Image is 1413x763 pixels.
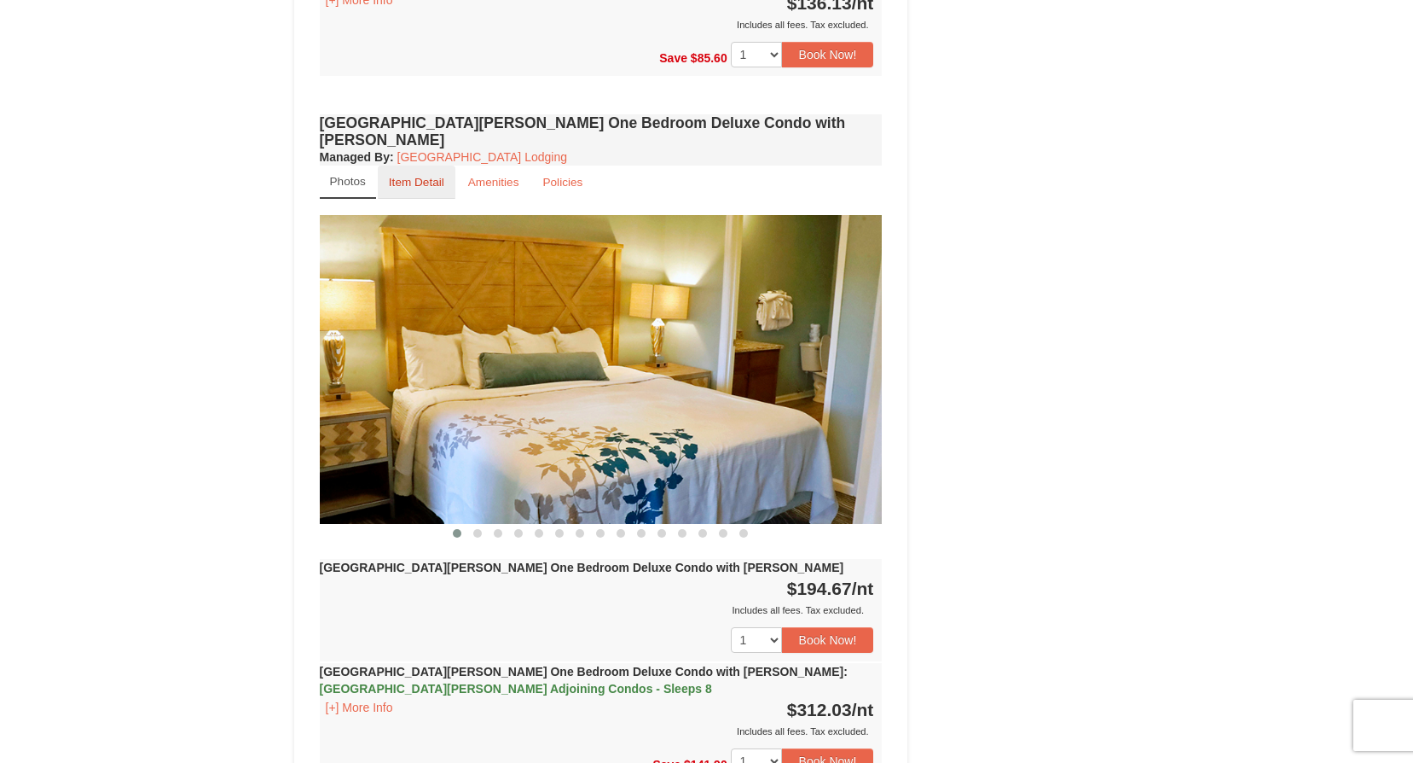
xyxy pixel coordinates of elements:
[397,150,567,164] a: [GEOGRAPHIC_DATA] Lodging
[320,698,399,717] button: [+] More Info
[320,166,376,199] a: Photos
[320,602,874,619] div: Includes all fees. Tax excluded.
[320,150,390,164] span: Managed By
[378,166,455,199] a: Item Detail
[531,166,594,199] a: Policies
[320,215,883,523] img: 18876286-122-159e5707.jpg
[457,166,530,199] a: Amenities
[389,176,444,189] small: Item Detail
[843,665,848,679] span: :
[542,176,582,189] small: Policies
[782,627,874,653] button: Book Now!
[468,176,519,189] small: Amenities
[659,51,687,65] span: Save
[782,42,874,67] button: Book Now!
[320,665,848,696] strong: [GEOGRAPHIC_DATA][PERSON_NAME] One Bedroom Deluxe Condo with [PERSON_NAME]
[320,114,883,149] h4: [GEOGRAPHIC_DATA][PERSON_NAME] One Bedroom Deluxe Condo with [PERSON_NAME]
[787,579,874,598] strong: $194.67
[787,700,852,719] span: $312.03
[691,51,727,65] span: $85.60
[320,150,394,164] strong: :
[320,723,874,740] div: Includes all fees. Tax excluded.
[320,682,712,696] span: [GEOGRAPHIC_DATA][PERSON_NAME] Adjoining Condos - Sleeps 8
[320,16,874,33] div: Includes all fees. Tax excluded.
[330,175,366,188] small: Photos
[852,700,874,719] span: /nt
[852,579,874,598] span: /nt
[320,561,844,574] strong: [GEOGRAPHIC_DATA][PERSON_NAME] One Bedroom Deluxe Condo with [PERSON_NAME]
